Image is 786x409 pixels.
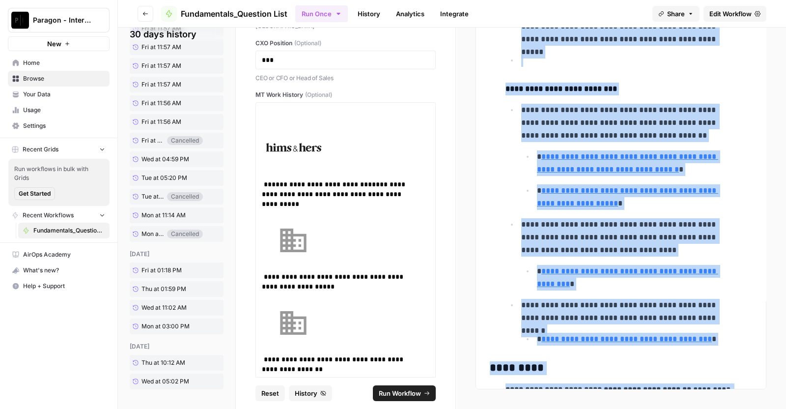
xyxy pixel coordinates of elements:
[8,55,110,71] a: Home
[141,211,186,220] span: Mon at 11:14 AM
[23,74,105,83] span: Browse
[130,355,203,371] a: Thu at 10:12 AM
[130,189,167,204] a: Tue at 02:19 PM
[255,90,436,99] label: MT Work History
[305,90,332,99] span: (Optional)
[23,250,105,259] span: AirOps Academy
[11,11,29,29] img: Paragon - Internal Usage Logo
[23,106,105,115] span: Usage
[23,211,74,220] span: Recent Workflows
[130,250,224,259] div: [DATE]
[141,174,187,182] span: Tue at 05:20 PM
[255,385,285,401] button: Reset
[130,227,167,241] a: Mon at 11:06 AM
[8,8,110,32] button: Workspace: Paragon - Internal Usage
[289,385,332,401] button: History
[8,263,110,278] button: What's new?
[373,385,436,401] button: Run Workflow
[130,207,203,223] a: Mon at 11:14 AM
[141,136,164,145] span: Fri at 11:56 AM
[47,39,61,49] span: New
[434,6,475,22] a: Integrate
[130,374,203,389] a: Wed at 05:02 PM
[130,151,203,167] a: Wed at 04:59 PM
[8,102,110,118] a: Usage
[8,71,110,87] a: Browse
[141,266,182,275] span: Fri at 01:18 PM
[8,36,110,51] button: New
[141,43,181,52] span: Fri at 11:57 AM
[294,39,321,48] span: (Optional)
[652,6,700,22] button: Share
[33,15,92,25] span: Paragon - Internal Usage
[255,73,436,83] p: CEO or CFO or Head of Sales
[130,342,224,351] div: [DATE]
[23,121,105,130] span: Settings
[141,192,164,201] span: Tue at 02:19 PM
[130,28,224,41] h2: 30 days history
[141,322,190,331] span: Mon at 03:00 PM
[141,117,181,126] span: Fri at 11:56 AM
[130,95,203,111] a: Fri at 11:56 AM
[295,388,317,398] span: History
[262,292,325,354] img: 119636
[130,170,203,186] a: Tue at 05:20 PM
[390,6,430,22] a: Analytics
[130,114,203,130] a: Fri at 11:56 AM
[8,247,110,263] a: AirOps Academy
[262,209,325,272] img: 119619
[23,282,105,291] span: Help + Support
[130,300,203,316] a: Wed at 11:02 AM
[8,278,110,294] button: Help + Support
[130,263,203,278] a: Fri at 01:18 PM
[130,58,203,74] a: Fri at 11:57 AM
[23,58,105,67] span: Home
[167,136,203,145] div: Cancelled
[295,5,348,22] button: Run Once
[8,87,110,102] a: Your Data
[8,208,110,223] button: Recent Workflows
[8,263,109,278] div: What's new?
[141,358,185,367] span: Thu at 10:12 AM
[130,133,167,148] a: Fri at 11:56 AM
[379,388,421,398] span: Run Workflow
[141,230,164,238] span: Mon at 11:06 AM
[33,226,105,235] span: Fundamentals_Question List
[181,8,287,20] span: Fundamentals_Question List
[167,230,203,238] div: Cancelled
[141,303,187,312] span: Wed at 11:02 AM
[709,9,752,19] span: Edit Workflow
[141,155,189,164] span: Wed at 04:59 PM
[667,9,685,19] span: Share
[8,118,110,134] a: Settings
[167,192,203,201] div: Cancelled
[130,319,203,334] a: Mon at 03:00 PM
[14,165,104,182] span: Run workflows in bulk with Grids
[18,223,110,238] a: Fundamentals_Question List
[141,99,181,108] span: Fri at 11:56 AM
[14,187,55,200] button: Get Started
[141,80,181,89] span: Fri at 11:57 AM
[130,281,203,297] a: Thu at 01:59 PM
[703,6,766,22] a: Edit Workflow
[130,77,203,92] a: Fri at 11:57 AM
[19,189,51,198] span: Get Started
[130,39,203,55] a: Fri at 11:57 AM
[141,61,181,70] span: Fri at 11:57 AM
[255,39,436,48] label: CXO Position
[261,388,279,398] span: Reset
[8,142,110,157] button: Recent Grids
[141,285,186,293] span: Thu at 01:59 PM
[23,90,105,99] span: Your Data
[161,6,287,22] a: Fundamentals_Question List
[141,377,189,386] span: Wed at 05:02 PM
[23,145,58,154] span: Recent Grids
[352,6,386,22] a: History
